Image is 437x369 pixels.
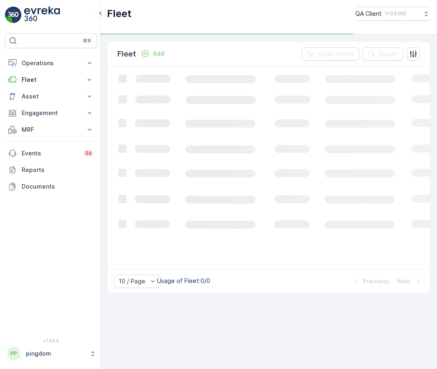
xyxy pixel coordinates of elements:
[397,277,411,285] p: Next
[301,47,359,61] button: Clear Filters
[26,349,85,358] p: pingdom
[22,149,78,157] p: Events
[22,76,80,84] p: Fleet
[22,182,94,191] p: Documents
[5,71,97,88] button: Fleet
[355,7,430,21] button: QA Client(+03:00)
[5,55,97,71] button: Operations
[138,49,168,59] button: Add
[22,166,94,174] p: Reports
[153,49,164,58] p: Add
[363,277,389,285] p: Previous
[5,162,97,178] a: Reports
[157,277,210,285] p: Usage of Fleet : 0/0
[5,145,97,162] a: Events34
[5,88,97,105] button: Asset
[107,7,132,20] p: Fleet
[5,121,97,138] button: MRF
[5,178,97,195] a: Documents
[83,37,91,44] p: ⌘B
[22,125,80,134] p: MRF
[22,59,80,67] p: Operations
[5,105,97,121] button: Engagement
[5,338,97,343] span: v 1.49.3
[355,10,382,18] p: QA Client
[350,276,390,286] button: Previous
[7,347,20,360] div: PP
[385,10,406,17] p: ( +03:00 )
[5,345,97,362] button: PPpingdom
[363,47,403,61] button: Export
[85,150,92,157] p: 34
[396,276,423,286] button: Next
[5,7,22,23] img: logo
[318,50,354,58] p: Clear Filters
[22,92,80,101] p: Asset
[117,48,136,60] p: Fleet
[22,109,80,117] p: Engagement
[379,50,398,58] p: Export
[24,7,60,23] img: logo_light-DOdMpM7g.png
